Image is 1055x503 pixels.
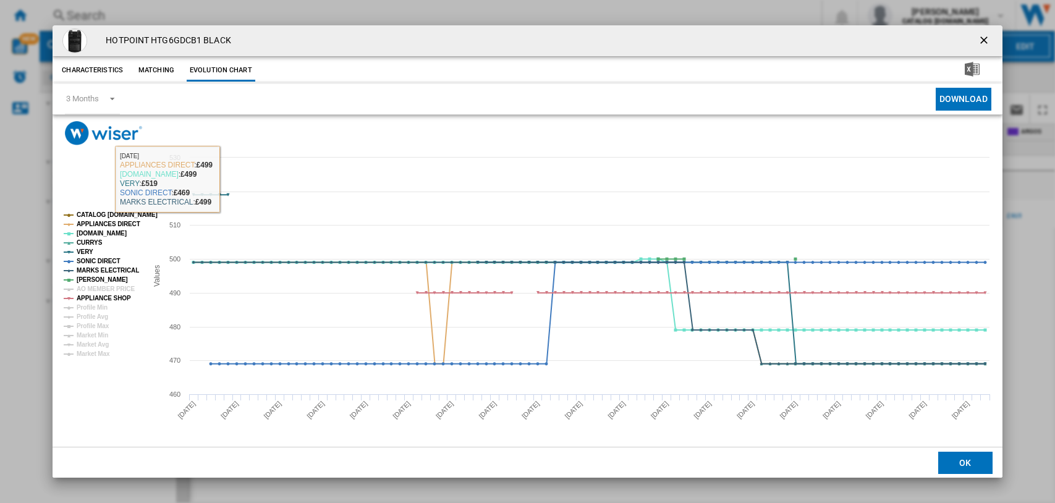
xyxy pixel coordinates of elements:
tspan: [DATE] [177,400,197,420]
tspan: Market Max [77,350,110,357]
img: 869991729630.jpg [62,28,87,53]
tspan: [DATE] [434,400,455,420]
tspan: [DATE] [821,400,842,420]
tspan: [DATE] [606,400,627,420]
button: Evolution chart [187,59,255,82]
tspan: [DATE] [779,400,799,420]
tspan: [DATE] [907,400,928,420]
img: excel-24x24.png [965,62,980,77]
tspan: 530 [169,154,180,161]
tspan: [DATE] [520,400,541,420]
h4: HOTPOINT HTG6GDCB1 BLACK [100,35,231,47]
tspan: [DATE] [693,400,713,420]
button: Download [936,88,991,111]
tspan: Profile Avg [77,313,108,320]
tspan: [DATE] [478,400,498,420]
tspan: AO MEMBER PRICE [77,285,135,292]
tspan: 460 [169,391,180,398]
div: 3 Months [66,94,98,103]
tspan: 500 [169,255,180,263]
tspan: [DATE] [564,400,584,420]
tspan: [DATE] [219,400,240,420]
tspan: CURRYS [77,239,103,246]
tspan: Profile Min [77,304,108,311]
tspan: VERY [77,248,93,255]
tspan: 480 [169,323,180,331]
tspan: [DATE] [650,400,670,420]
tspan: 490 [169,289,180,297]
button: Matching [129,59,184,82]
tspan: [DATE] [951,400,971,420]
tspan: [DATE] [263,400,283,420]
tspan: Market Avg [77,341,109,348]
tspan: [DATE] [305,400,326,420]
button: getI18NText('BUTTONS.CLOSE_DIALOG') [973,28,998,53]
tspan: [DATE] [349,400,369,420]
button: OK [938,452,993,474]
tspan: MARKS ELECTRICAL [77,267,139,274]
tspan: APPLIANCE SHOP [77,295,131,302]
tspan: Values [153,265,162,287]
img: logo_wiser_300x94.png [65,121,142,145]
button: Download in Excel [945,59,999,82]
tspan: 520 [169,188,180,195]
tspan: [DOMAIN_NAME] [77,230,127,237]
tspan: [DATE] [392,400,412,420]
tspan: CATALOG [DOMAIN_NAME] [77,211,158,218]
tspan: APPLIANCES DIRECT [77,221,140,227]
tspan: 510 [169,221,180,229]
tspan: 470 [169,357,180,364]
ng-md-icon: getI18NText('BUTTONS.CLOSE_DIALOG') [978,34,993,49]
tspan: [DATE] [735,400,756,420]
tspan: Market Min [77,332,108,339]
tspan: Profile Max [77,323,109,329]
tspan: SONIC DIRECT [77,258,120,264]
tspan: [DATE] [865,400,885,420]
button: Characteristics [59,59,126,82]
tspan: [PERSON_NAME] [77,276,128,283]
md-dialog: Product popup [53,25,1002,478]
